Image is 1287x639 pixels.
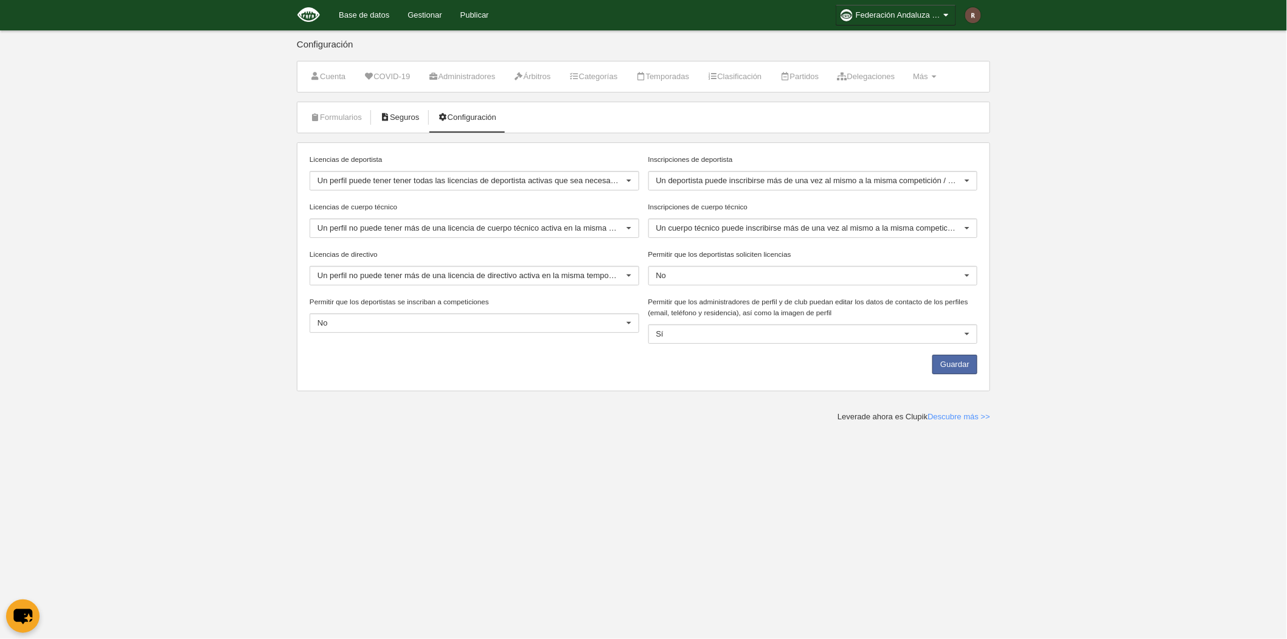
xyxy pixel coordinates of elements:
span: Sí [656,329,664,338]
div: Leverade ahora es Clupik [838,411,990,422]
a: Federación Andaluza de Fútbol Americano [836,5,956,26]
label: Licencias de directivo [310,249,639,260]
span: Federación Andaluza de Fútbol Americano [856,9,941,21]
a: Delegaciones [830,68,901,86]
img: Federación Andaluza de Fútbol Americano [297,7,321,22]
button: chat-button [6,599,40,633]
label: Permitir que los deportistas se inscriban a competiciones [310,296,639,307]
a: Categorías [563,68,625,86]
span: Más [913,72,928,81]
a: COVID-19 [357,68,417,86]
img: OaPSKd2Ae47e.30x30.jpg [841,9,853,21]
img: c2l6ZT0zMHgzMCZmcz05JnRleHQ9UiZiZz02ZDRjNDE%3D.png [965,7,981,23]
a: Administradores [421,68,502,86]
a: Más [906,68,943,86]
span: Un perfil no puede tener más de una licencia de cuerpo técnico activa en la misma temporada [317,223,647,232]
a: Árbitros [507,68,558,86]
label: Permitir que los administradores de perfil y de club puedan editar los datos de contacto de los p... [648,296,978,318]
label: Licencias de deportista [310,154,639,165]
span: No [656,271,667,280]
a: Seguros [373,108,426,127]
label: Permitir que los deportistas soliciten licencias [648,249,978,260]
button: Guardar [932,355,977,374]
a: Partidos [774,68,826,86]
a: Descubre más >> [928,412,990,421]
div: Configuración [297,40,990,61]
label: Inscripciones de deportista [648,154,978,165]
label: Licencias de cuerpo técnico [310,201,639,212]
span: Un perfil puede tener tener todas las licencias de deportista activas que sea necesario [317,176,619,185]
span: Un cuerpo técnico puede inscribirse más de una vez al mismo a la misma competición / evento [656,223,989,232]
a: Configuración [431,108,503,127]
a: Formularios [304,108,369,127]
span: No [317,318,328,327]
span: Un perfil no puede tener más de una licencia de directivo activa en la misma temporada [317,271,625,280]
label: Inscripciones de cuerpo técnico [648,201,978,212]
span: Un deportista puede inscribirse más de una vez al mismo a la misma competición / evento [656,176,973,185]
a: Temporadas [629,68,696,86]
a: Clasificación [701,68,768,86]
a: Cuenta [304,68,352,86]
